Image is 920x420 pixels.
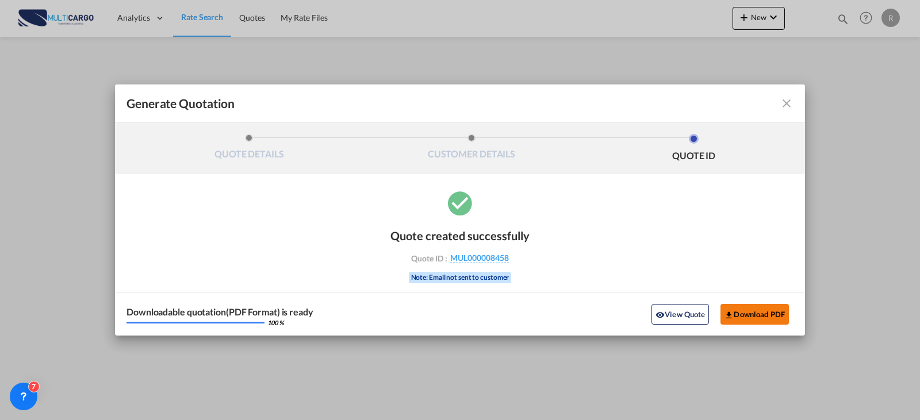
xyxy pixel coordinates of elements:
[724,310,734,319] md-icon: icon-download
[361,134,583,165] li: CUSTOMER DETAILS
[393,253,527,263] div: Quote ID :
[651,304,709,325] button: icon-eyeView Quote
[390,229,530,242] div: Quote created successfully
[126,96,235,111] span: Generate Quotation
[450,253,509,263] span: MUL000008458
[126,307,313,317] div: Downloadable quotation(PDF Format) is ready
[582,134,805,165] li: QUOTE ID
[655,310,665,319] md-icon: icon-eye
[267,319,284,326] div: 100 %
[780,97,793,110] md-icon: icon-close fg-AAA8AD cursor m-0
[115,84,805,336] md-dialog: Generate QuotationQUOTE ...
[9,360,49,403] iframe: Chat
[409,272,512,283] div: Note: Email not sent to customer
[446,188,474,217] md-icon: icon-checkbox-marked-circle
[138,134,361,165] li: QUOTE DETAILS
[720,304,789,325] button: Download PDF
